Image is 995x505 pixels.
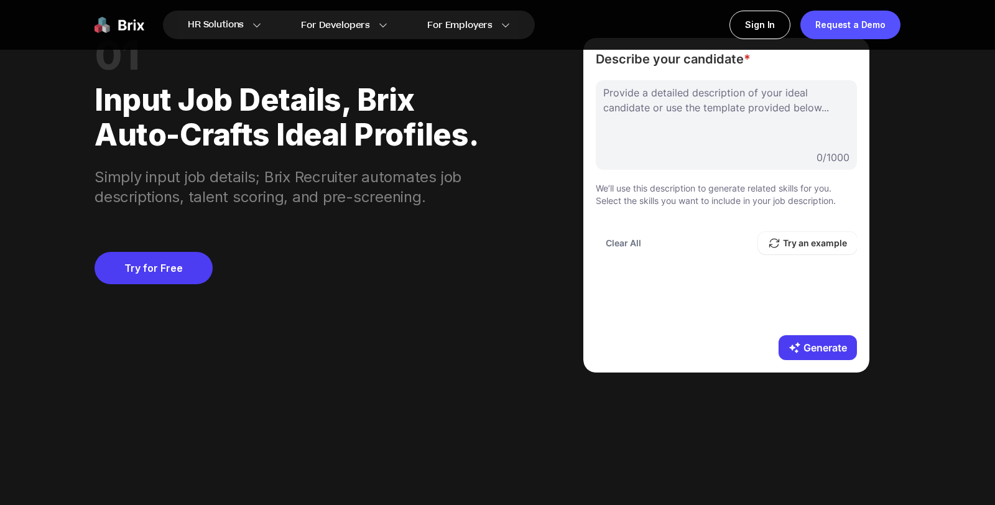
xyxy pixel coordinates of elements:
[817,150,849,165] span: 0 / 1000
[596,50,857,68] span: Describe your candidate
[596,80,857,120] div: Provide a detailed description of your ideal candidate or use the template provided below...
[596,232,651,254] button: Clear All
[779,335,857,360] button: Generate
[95,152,489,207] div: Simply input job details; Brix Recruiter automates job descriptions, talent scoring, and pre-scre...
[800,11,900,39] a: Request a Demo
[95,73,489,152] div: Input job details, Brix auto-crafts ideal profiles.
[188,15,244,35] span: HR Solutions
[95,252,213,284] a: Try for Free
[427,19,493,32] span: For Employers
[596,182,857,207] p: We’ll use this description to generate related skills for you. Select the skills you want to incl...
[301,19,370,32] span: For Developers
[729,11,790,39] a: Sign In
[95,38,489,73] div: 01
[758,232,857,254] button: Try an example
